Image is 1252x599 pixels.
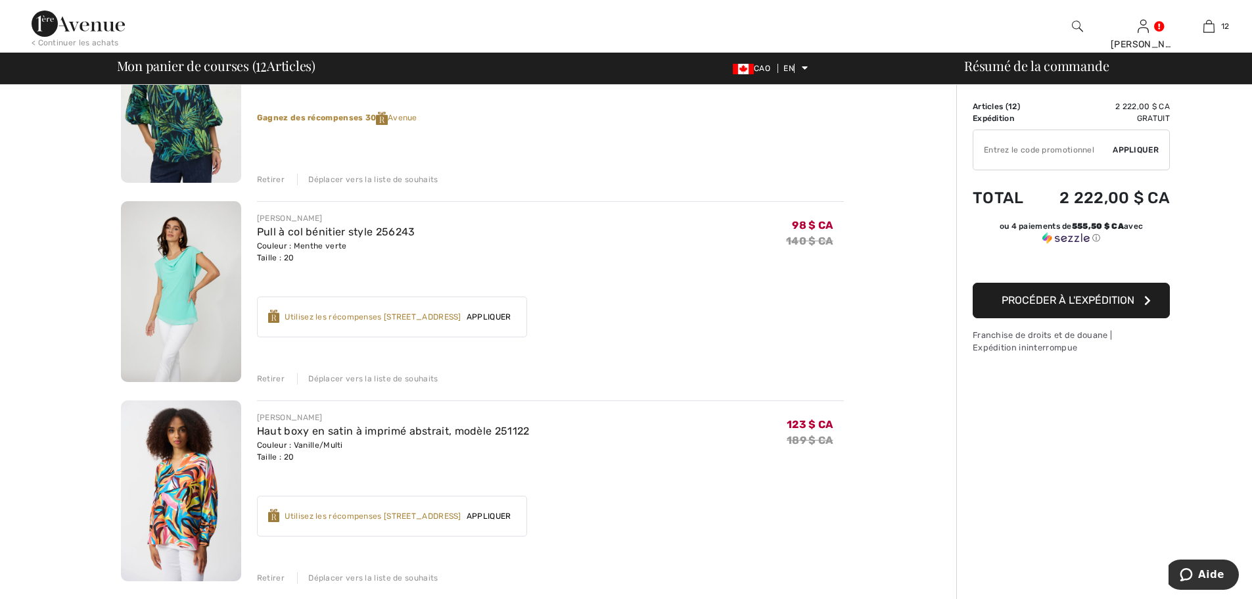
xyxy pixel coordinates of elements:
font: Gagnez des récompenses 30 [257,113,377,122]
font: Déplacer vers la liste de souhaits [308,374,438,383]
font: 189 $ CA [787,434,833,446]
font: ) [1017,102,1020,111]
div: ou 4 paiements de555,50 $ CAavecSezzle Cliquez pour en savoir plus sur Sezzle [973,220,1170,249]
img: Dollar canadien [733,64,754,74]
input: Code promotionnel [973,130,1113,170]
font: ⓘ [1092,233,1100,243]
font: EN [783,64,794,73]
font: 140 $ CA [786,235,833,247]
font: Expédition [973,114,1014,123]
a: 12 [1176,18,1241,34]
font: Déplacer vers la liste de souhaits [308,573,438,583]
font: Déplacer vers la liste de souhaits [308,175,438,184]
font: Mon panier de courses ( [117,57,256,74]
font: ou 4 paiements de [1000,222,1072,231]
font: Utilisez les récompenses [STREET_ADDRESS] [285,512,461,521]
font: 12 [1008,102,1017,111]
font: < Continuer les achats [32,38,119,47]
font: Taille : 20 [257,253,294,262]
font: Avenue [388,113,417,122]
img: Mon sac [1203,18,1215,34]
font: Résumé de la commande [964,57,1109,74]
font: [PERSON_NAME] [1111,39,1188,50]
font: Articles ( [973,102,1008,111]
font: Retirer [257,573,285,583]
img: Mes informations [1138,18,1149,34]
img: Haut boxy en satin à imprimé abstrait, modèle 251122 [121,400,241,581]
font: Retirer [257,374,285,383]
font: Couleur : Menthe verte [257,241,347,251]
iframe: Ouvre un widget où vous pouvez trouver plus d'informations [1169,560,1239,592]
font: Appliquer [1113,145,1159,155]
iframe: PayPal-paypal [973,249,1170,278]
a: Pull à col bénitier style 256243 [257,226,415,238]
font: CAO [754,64,770,73]
img: Reward-Logo.svg [376,112,388,125]
font: Articles) [267,57,315,74]
font: Couleur : Vanille/Multi [257,441,343,450]
font: 2 222,00 $ CA [1115,102,1170,111]
img: Pull à col bénitier style 256243 [121,201,241,382]
font: 2 222,00 $ CA [1059,189,1170,207]
font: Gratuit [1137,114,1170,123]
img: Pull à manches bouffantes et imprimé tropical, modèle 252073 [121,3,241,183]
font: Appliquer [467,512,511,521]
font: avec [1124,222,1143,231]
a: Se connecter [1138,20,1149,32]
font: Retirer [257,175,285,184]
font: Franchise de droits et de douane | Expédition ininterrompue [973,330,1112,352]
img: 1ère Avenue [32,11,125,37]
img: rechercher sur le site [1072,18,1083,34]
font: 123 $ CA [787,418,833,431]
font: Procéder à l'expédition [1002,294,1134,306]
img: Reward-Logo.svg [268,310,280,323]
img: Reward-Logo.svg [268,509,280,522]
font: [PERSON_NAME] [257,214,323,223]
a: Haut boxy en satin à imprimé abstrait, modèle 251122 [257,425,530,437]
font: Appliquer [467,312,511,322]
font: [PERSON_NAME] [257,413,323,422]
font: 98 $ CA [792,219,833,231]
font: 555,50 $ CA [1072,222,1124,231]
font: 12 [1221,22,1230,31]
font: Total [973,189,1024,207]
font: Taille : 20 [257,452,294,462]
img: Sezzle [1042,232,1090,244]
font: 12 [256,53,267,76]
button: Procéder à l'expédition [973,283,1170,318]
font: Utilisez les récompenses [STREET_ADDRESS] [285,312,461,322]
